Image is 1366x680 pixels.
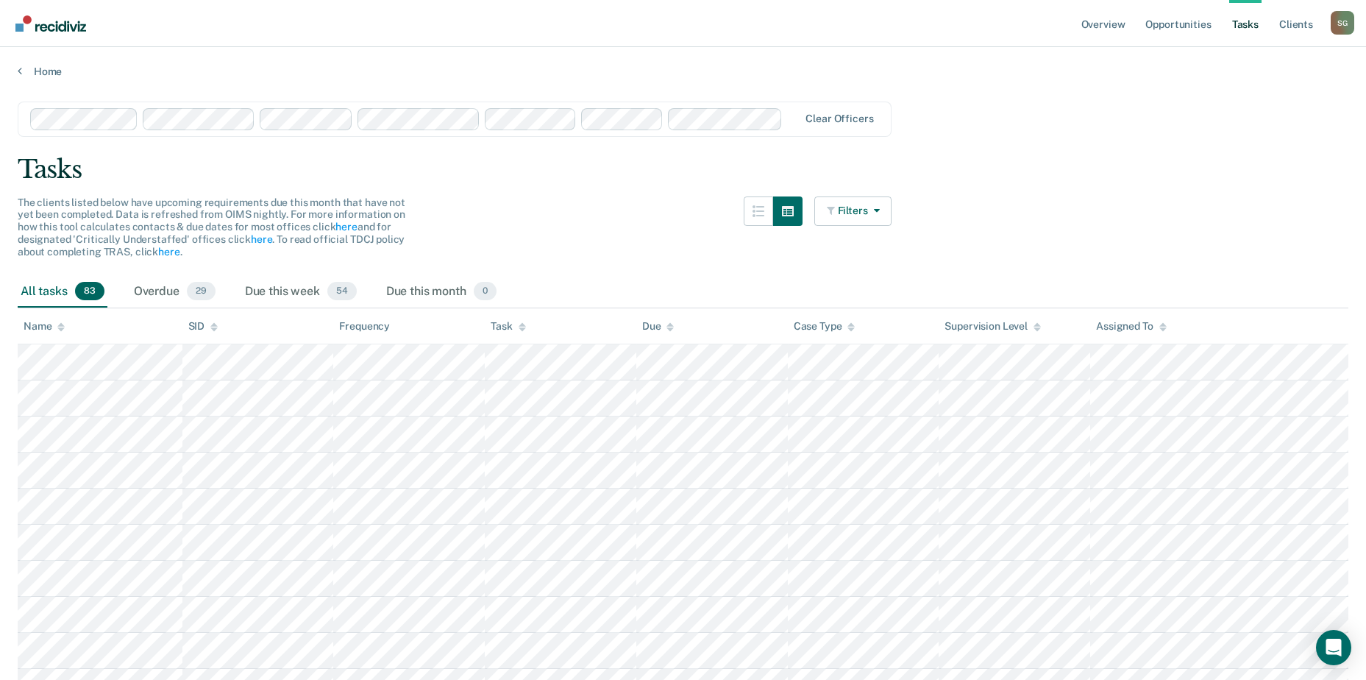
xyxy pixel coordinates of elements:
[18,65,1348,78] a: Home
[945,320,1041,333] div: Supervision Level
[15,15,86,32] img: Recidiviz
[805,113,873,125] div: Clear officers
[339,320,390,333] div: Frequency
[1316,630,1351,665] div: Open Intercom Messenger
[158,246,179,258] a: here
[18,196,405,258] span: The clients listed below have upcoming requirements due this month that have not yet been complet...
[18,155,1348,185] div: Tasks
[1331,11,1354,35] button: Profile dropdown button
[187,282,216,301] span: 29
[75,282,104,301] span: 83
[1331,11,1354,35] div: S G
[642,320,675,333] div: Due
[491,320,525,333] div: Task
[383,276,499,308] div: Due this month0
[251,233,272,245] a: here
[242,276,360,308] div: Due this week54
[188,320,218,333] div: SID
[18,276,107,308] div: All tasks83
[1096,320,1166,333] div: Assigned To
[794,320,855,333] div: Case Type
[131,276,218,308] div: Overdue29
[327,282,357,301] span: 54
[814,196,892,226] button: Filters
[24,320,65,333] div: Name
[474,282,497,301] span: 0
[335,221,357,233] a: here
